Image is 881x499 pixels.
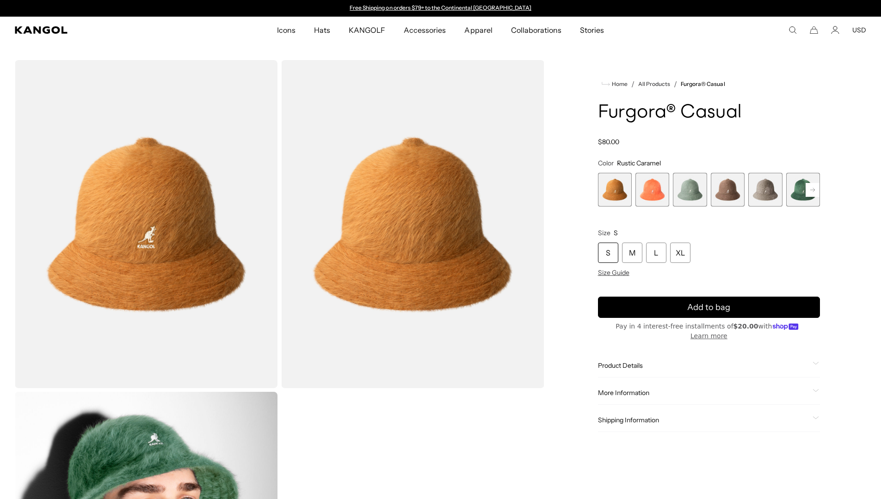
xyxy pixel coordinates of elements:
[598,103,820,123] h1: Furgora® Casual
[670,243,690,263] div: XL
[635,173,669,207] div: 2 of 12
[15,26,183,34] a: Kangol
[598,389,809,397] span: More Information
[610,81,628,87] span: Home
[748,173,782,207] div: 5 of 12
[598,79,820,90] nav: breadcrumbs
[687,301,730,314] span: Add to bag
[345,5,536,12] slideshow-component: Announcement bar
[748,173,782,207] label: Warm Grey
[345,5,536,12] div: Announcement
[602,80,628,88] a: Home
[628,79,635,90] li: /
[404,17,446,43] span: Accessories
[670,79,677,90] li: /
[617,159,661,167] span: Rustic Caramel
[711,173,745,207] div: 4 of 12
[339,17,394,43] a: KANGOLF
[786,173,820,207] div: 6 of 12
[455,17,501,43] a: Apparel
[511,17,561,43] span: Collaborations
[673,173,707,207] div: 3 of 12
[598,361,809,370] span: Product Details
[580,17,604,43] span: Stories
[673,173,707,207] label: Sage Green
[711,173,745,207] label: Brown
[622,243,642,263] div: M
[281,60,544,388] img: color-rustic-caramel
[638,81,670,87] a: All Products
[614,229,618,237] span: S
[350,4,531,11] a: Free Shipping on orders $79+ to the Continental [GEOGRAPHIC_DATA]
[277,17,296,43] span: Icons
[571,17,613,43] a: Stories
[314,17,330,43] span: Hats
[789,26,797,34] summary: Search here
[598,416,809,424] span: Shipping Information
[598,138,619,146] span: $80.00
[345,5,536,12] div: 1 of 2
[831,26,839,34] a: Account
[646,243,666,263] div: L
[598,297,820,318] button: Add to bag
[810,26,818,34] button: Cart
[349,17,385,43] span: KANGOLF
[394,17,455,43] a: Accessories
[681,81,725,87] a: Furgora® Casual
[786,173,820,207] label: Deep Emerald
[598,243,618,263] div: S
[464,17,492,43] span: Apparel
[502,17,571,43] a: Collaborations
[598,173,632,207] div: 1 of 12
[635,173,669,207] label: Coral Flame
[268,17,305,43] a: Icons
[598,173,632,207] label: Rustic Caramel
[598,268,629,277] span: Size Guide
[852,26,866,34] button: USD
[598,159,614,167] span: Color
[15,60,277,388] img: color-rustic-caramel
[305,17,339,43] a: Hats
[598,229,610,237] span: Size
